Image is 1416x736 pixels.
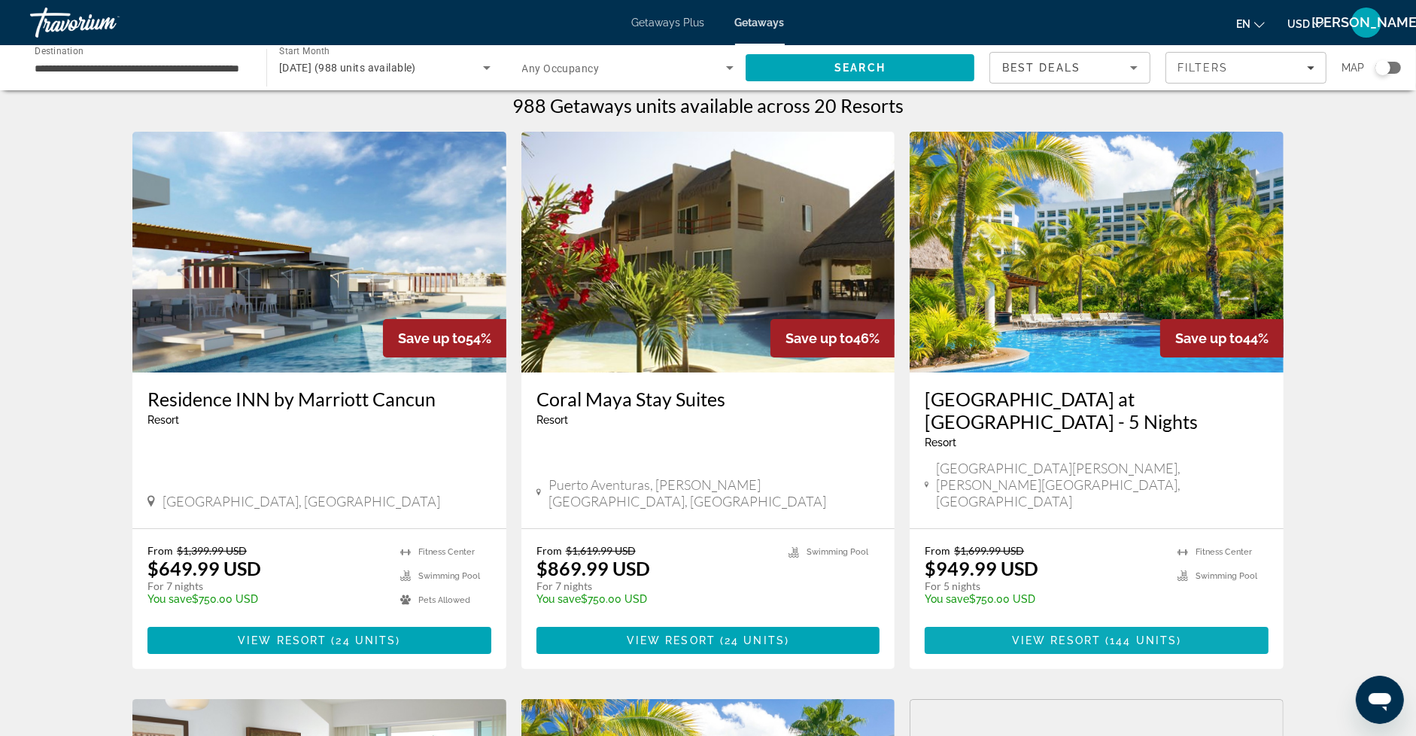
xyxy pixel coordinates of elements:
span: From [925,544,950,557]
span: 144 units [1110,634,1177,646]
span: USD [1287,18,1310,30]
span: Swimming Pool [1196,571,1257,581]
button: Search [746,54,974,81]
span: You save [925,593,969,605]
span: $1,619.99 USD [566,544,636,557]
span: Start Month [279,47,330,57]
span: View Resort [1012,634,1101,646]
span: [GEOGRAPHIC_DATA][PERSON_NAME], [PERSON_NAME][GEOGRAPHIC_DATA], [GEOGRAPHIC_DATA] [937,460,1269,509]
span: Save up to [398,330,466,346]
a: Getaways [735,17,785,29]
p: $949.99 USD [925,557,1038,579]
span: Fitness Center [418,547,475,557]
span: Resort [925,436,956,449]
span: Puerto Aventuras, [PERSON_NAME][GEOGRAPHIC_DATA], [GEOGRAPHIC_DATA] [548,476,880,509]
span: Swimming Pool [807,547,868,557]
span: Swimming Pool [418,571,480,581]
p: $750.00 USD [536,593,774,605]
span: [GEOGRAPHIC_DATA], [GEOGRAPHIC_DATA] [163,493,440,509]
p: $869.99 USD [536,557,650,579]
img: Residence INN by Marriott Cancun [132,132,506,373]
button: Change language [1236,13,1265,35]
span: $1,699.99 USD [954,544,1024,557]
a: [GEOGRAPHIC_DATA] at [GEOGRAPHIC_DATA] - 5 Nights [925,388,1269,433]
iframe: Button to launch messaging window [1356,676,1404,724]
span: Destination [35,46,84,56]
span: Save up to [1175,330,1243,346]
img: Mayan Palace at Vidanta Riviera Maya - 5 Nights [910,132,1284,373]
span: Pets Allowed [418,595,470,605]
span: Search [834,62,886,74]
p: For 7 nights [147,579,385,593]
button: User Menu [1347,7,1386,38]
img: Coral Maya Stay Suites [521,132,895,373]
a: Residence INN by Marriott Cancun [147,388,491,410]
span: From [536,544,562,557]
div: 44% [1160,319,1284,357]
span: From [147,544,173,557]
div: 46% [770,319,895,357]
span: ( ) [327,634,400,646]
span: You save [147,593,192,605]
span: ( ) [716,634,789,646]
span: [DATE] (988 units available) [279,62,416,74]
span: Best Deals [1002,62,1080,74]
p: $649.99 USD [147,557,261,579]
a: Getaways Plus [632,17,705,29]
span: 24 units [336,634,397,646]
span: Fitness Center [1196,547,1252,557]
span: You save [536,593,581,605]
span: Filters [1177,62,1229,74]
h1: 988 Getaways units available across 20 Resorts [512,94,904,117]
span: Map [1342,57,1364,78]
span: Resort [536,414,568,426]
span: 24 units [725,634,785,646]
input: Select destination [35,59,247,78]
p: $750.00 USD [147,593,385,605]
p: For 5 nights [925,579,1162,593]
span: en [1236,18,1250,30]
span: View Resort [627,634,716,646]
button: View Resort(144 units) [925,627,1269,654]
button: View Resort(24 units) [536,627,880,654]
span: Resort [147,414,179,426]
a: Coral Maya Stay Suites [536,388,880,410]
div: 54% [383,319,506,357]
button: Filters [1165,52,1326,84]
button: View Resort(24 units) [147,627,491,654]
p: For 7 nights [536,579,774,593]
mat-select: Sort by [1002,59,1138,77]
span: Save up to [785,330,853,346]
span: ( ) [1101,634,1181,646]
button: Change currency [1287,13,1324,35]
a: Travorium [30,3,181,42]
span: $1,399.99 USD [177,544,247,557]
p: $750.00 USD [925,593,1162,605]
span: Any Occupancy [522,62,600,75]
span: View Resort [238,634,327,646]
